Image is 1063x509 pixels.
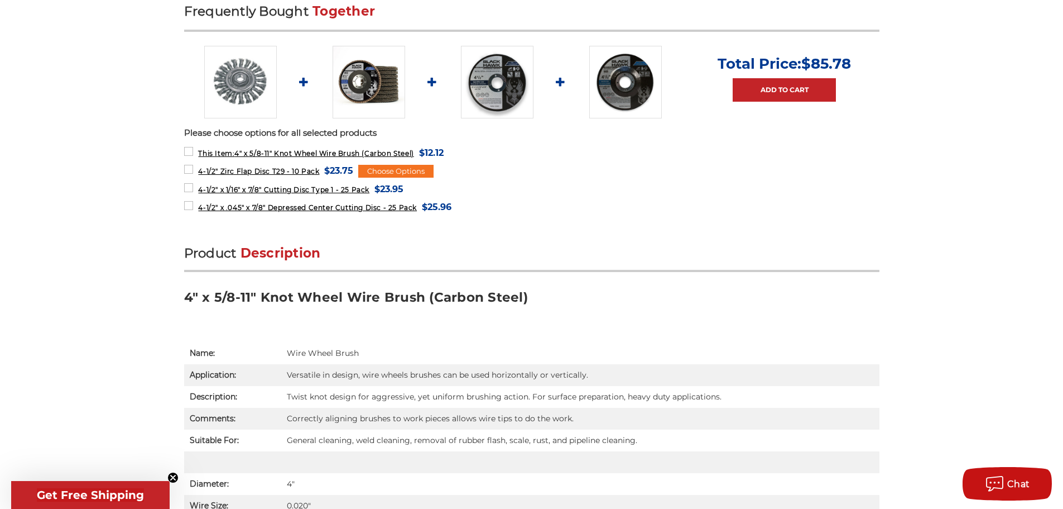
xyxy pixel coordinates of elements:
[718,55,851,73] p: Total Price:
[281,408,879,430] td: Correctly aligning brushes to work pieces allows wire tips to do the work.
[281,364,879,386] td: Versatile in design, wire wheels brushes can be used horizontally or vertically.
[190,348,215,358] strong: Name:
[733,78,836,102] a: Add to Cart
[11,481,170,509] div: Get Free ShippingClose teaser
[204,46,277,118] img: 4" x 1/2" x 5/8"-11 Hub Knot Wheel Wire Brush
[312,3,375,19] span: Together
[184,245,237,261] span: Product
[801,55,851,73] span: $85.78
[184,289,879,314] h3: 4" x 5/8-11" Knot Wheel Wire Brush (Carbon Steel)
[190,479,229,489] strong: Diameter:
[190,370,236,380] strong: Application:
[198,149,234,158] strong: This Item:
[1007,479,1030,489] span: Chat
[198,203,417,212] span: 4-1/2" x .045" x 7/8" Depressed Center Cutting Disc - 25 Pack
[358,165,434,178] div: Choose Options
[324,163,353,178] span: $23.75
[963,467,1052,501] button: Chat
[198,167,319,175] span: 4-1/2" Zirc Flap Disc T29 - 10 Pack
[190,435,239,445] strong: Suitable For:
[184,127,879,140] p: Please choose options for all selected products
[419,145,444,160] span: $12.12
[198,149,413,158] span: 4" x 5/8-11" Knot Wheel Wire Brush (Carbon Steel)
[198,185,369,194] span: 4-1/2" x 1/16" x 7/8" Cutting Disc Type 1 - 25 Pack
[281,473,879,495] td: 4″
[184,3,309,19] span: Frequently Bought
[167,472,179,483] button: Close teaser
[374,182,403,197] span: $23.95
[241,245,321,261] span: Description
[37,488,144,502] span: Get Free Shipping
[281,342,879,364] td: Wire Wheel Brush
[190,413,235,424] strong: Comments:
[281,430,879,451] td: General cleaning, weld cleaning, removal of rubber flash, scale, rust, and pipeline cleaning.
[281,386,879,408] td: Twist knot design for aggressive, yet uniform brushing action. For surface preparation, heavy dut...
[190,392,237,402] strong: Description:
[422,199,451,215] span: $25.96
